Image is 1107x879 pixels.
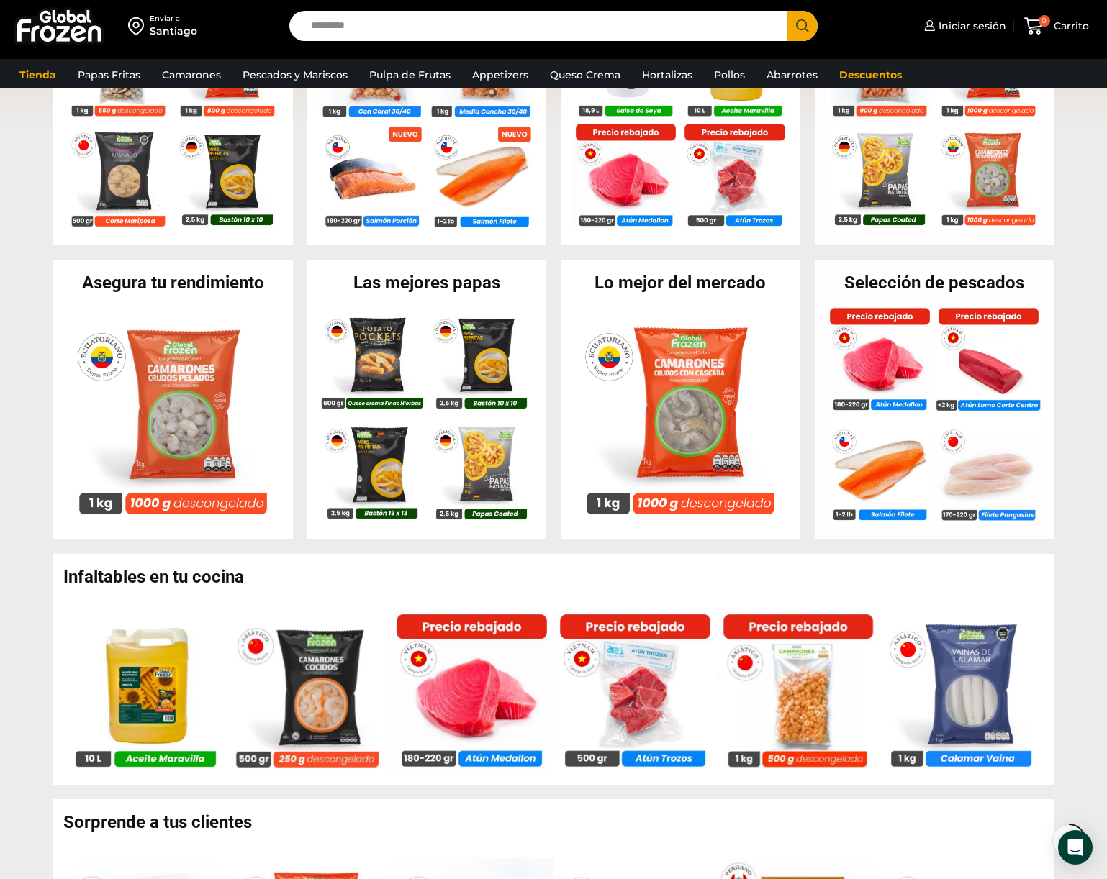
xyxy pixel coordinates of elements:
img: address-field-icon.svg [128,14,150,38]
h2: Sorprende a tus clientes [63,814,1054,831]
span: Iniciar sesión [935,19,1006,33]
a: Pescados y Mariscos [235,61,355,88]
a: Papas Fritas [71,61,148,88]
div: Enviar a [150,14,197,24]
div: Open Intercom Messenger [1058,830,1093,865]
a: Queso Crema [543,61,628,88]
h2: Lo mejor del mercado [561,274,800,291]
a: Pollos [707,61,752,88]
a: Iniciar sesión [921,12,1006,40]
div: Santiago [150,24,197,38]
span: 0 [1039,15,1050,27]
h2: Infaltables en tu cocina [63,568,1054,586]
span: Carrito [1050,19,1089,33]
a: Camarones [155,61,228,88]
h2: Selección de pescados [815,274,1054,291]
h2: Las mejores papas [307,274,547,291]
button: Search button [787,11,818,41]
a: Abarrotes [759,61,825,88]
a: Pulpa de Frutas [362,61,458,88]
h2: Asegura tu rendimiento [53,274,293,291]
a: 0 Carrito [1021,9,1093,43]
a: Hortalizas [635,61,700,88]
a: Tienda [12,61,63,88]
a: Descuentos [832,61,909,88]
a: Appetizers [465,61,536,88]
